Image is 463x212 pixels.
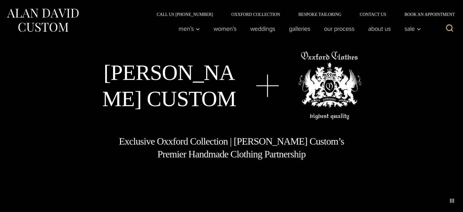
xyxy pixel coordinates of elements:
h1: [PERSON_NAME] Custom [102,59,237,112]
span: Men’s [179,26,200,32]
img: Alan David Custom [6,7,79,34]
a: Call Us [PHONE_NUMBER] [148,12,222,16]
a: weddings [244,23,282,35]
a: Women’s [207,23,244,35]
a: Galleries [282,23,317,35]
a: Bespoke Tailoring [289,12,351,16]
a: Oxxford Collection [222,12,289,16]
a: About Us [361,23,398,35]
button: pause animated background image [447,196,457,206]
a: Our Process [317,23,361,35]
a: Contact Us [351,12,395,16]
span: Sale [404,26,421,32]
nav: Primary Navigation [172,23,424,35]
nav: Secondary Navigation [148,12,457,16]
img: oxxford clothes, highest quality [298,51,361,120]
a: Book an Appointment [395,12,457,16]
button: View Search Form [442,21,457,36]
h1: Exclusive Oxxford Collection | [PERSON_NAME] Custom’s Premier Handmade Clothing Partnership [119,135,345,160]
